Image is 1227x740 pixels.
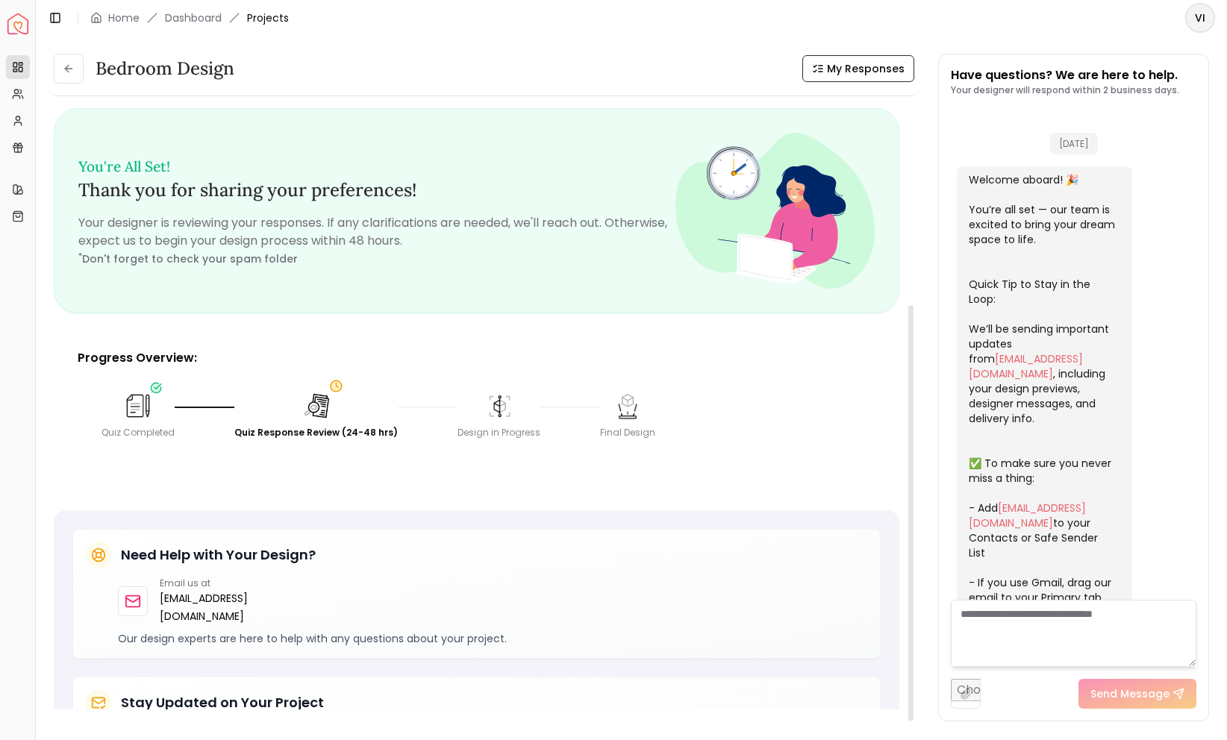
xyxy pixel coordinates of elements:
img: Quiz Completed [123,391,153,421]
img: Design in Progress [484,391,514,421]
p: Your designer will respond within 2 business days. [951,84,1179,96]
small: Don't forget to check your spam folder [78,251,298,266]
img: Fun quiz review - image [675,133,875,289]
span: [DATE] [1050,133,1098,154]
a: [EMAIL_ADDRESS][DOMAIN_NAME] [969,351,1083,381]
p: Progress Overview: [78,349,875,367]
p: Have questions? We are here to help. [951,66,1179,84]
div: Final Design [600,427,655,439]
h3: Bedroom design [96,57,234,81]
button: VI [1185,3,1215,33]
nav: breadcrumb [90,10,289,25]
small: You're All Set! [78,157,170,175]
a: [EMAIL_ADDRESS][DOMAIN_NAME] [969,501,1086,530]
h5: Need Help with Your Design? [121,545,316,565]
p: Your designer is reviewing your responses. If any clarifications are needed, we'll reach out. Oth... [78,214,675,250]
a: Home [108,10,140,25]
div: Design in Progress [458,427,540,439]
h5: Stay Updated on Your Project [121,692,324,713]
p: Email us at [160,577,287,589]
span: My Responses [827,61,905,76]
img: Final Design [613,391,643,421]
a: Dashboard [165,10,222,25]
a: Spacejoy [7,13,28,34]
img: Spacejoy Logo [7,13,28,34]
img: Quiz Response Review (24-48 hrs) [300,389,333,422]
div: Quiz Completed [102,427,175,439]
span: Projects [247,10,289,25]
h3: Thank you for sharing your preferences! [78,154,675,202]
a: [EMAIL_ADDRESS][DOMAIN_NAME] [160,589,287,625]
div: Quiz Response Review (24-48 hrs) [234,427,398,439]
span: VI [1187,4,1214,31]
p: Our design experts are here to help with any questions about your project. [118,631,868,646]
button: My Responses [802,55,914,82]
